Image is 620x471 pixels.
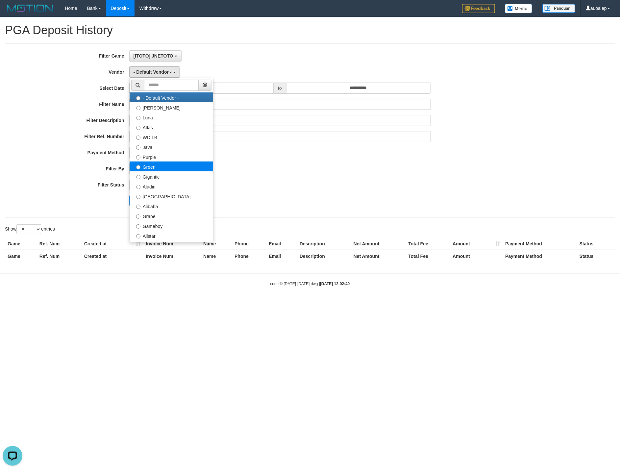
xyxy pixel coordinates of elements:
label: Xtr [130,240,213,250]
img: MOTION_logo.png [5,3,55,13]
input: Allstar [136,234,140,238]
label: WD LB [130,132,213,142]
label: Green [130,161,213,171]
label: - Default Vendor - [130,92,213,102]
input: Grape [136,214,140,219]
label: Alibaba [130,201,213,211]
input: Gameboy [136,224,140,229]
button: - Default Vendor - [129,66,180,78]
th: Amount [450,250,503,262]
span: to [274,83,286,94]
button: [ITOTO] JNETOTO [129,50,182,62]
label: Luna [130,112,213,122]
th: Amount [450,238,503,250]
input: Purple [136,155,140,160]
th: Net Amount [351,238,406,250]
th: Payment Method [503,238,577,250]
th: Payment Method [503,250,577,262]
label: Gameboy [130,221,213,231]
th: Created at [82,238,143,250]
label: Show entries [5,224,55,234]
th: Email [266,250,297,262]
label: Allstar [130,231,213,240]
h1: PGA Deposit History [5,24,615,37]
input: Luna [136,116,140,120]
th: Email [266,238,297,250]
input: [PERSON_NAME] [136,106,140,110]
label: Java [130,142,213,152]
input: Atlas [136,126,140,130]
th: Phone [232,250,266,262]
th: Total Fee [406,250,450,262]
label: Aladin [130,181,213,191]
input: Gigantic [136,175,140,179]
strong: [DATE] 12:02:49 [320,282,350,286]
th: Status [577,238,615,250]
input: Aladin [136,185,140,189]
input: WD LB [136,136,140,140]
img: panduan.png [542,4,575,13]
th: Ref. Num [37,238,82,250]
th: Total Fee [406,238,450,250]
th: Invoice Num [143,238,201,250]
th: Name [201,238,232,250]
label: Atlas [130,122,213,132]
th: Net Amount [351,250,406,262]
input: - Default Vendor - [136,96,140,100]
th: Created at [82,250,143,262]
input: Java [136,145,140,150]
label: [PERSON_NAME] [130,102,213,112]
th: Game [5,238,37,250]
th: Name [201,250,232,262]
button: Open LiveChat chat widget [3,3,22,22]
input: Alibaba [136,205,140,209]
th: Game [5,250,37,262]
th: Phone [232,238,266,250]
label: Gigantic [130,171,213,181]
th: Description [297,250,351,262]
input: Green [136,165,140,169]
span: - Default Vendor - [134,69,172,75]
th: Invoice Num [143,250,201,262]
select: Showentries [16,224,41,234]
th: Description [297,238,351,250]
th: Status [577,250,615,262]
span: [ITOTO] JNETOTO [134,53,173,59]
label: Grape [130,211,213,221]
img: Feedback.jpg [462,4,495,13]
th: Ref. Num [37,250,82,262]
input: [GEOGRAPHIC_DATA] [136,195,140,199]
img: Button%20Memo.svg [505,4,533,13]
small: code © [DATE]-[DATE] dwg | [270,282,350,286]
label: Purple [130,152,213,161]
label: [GEOGRAPHIC_DATA] [130,191,213,201]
